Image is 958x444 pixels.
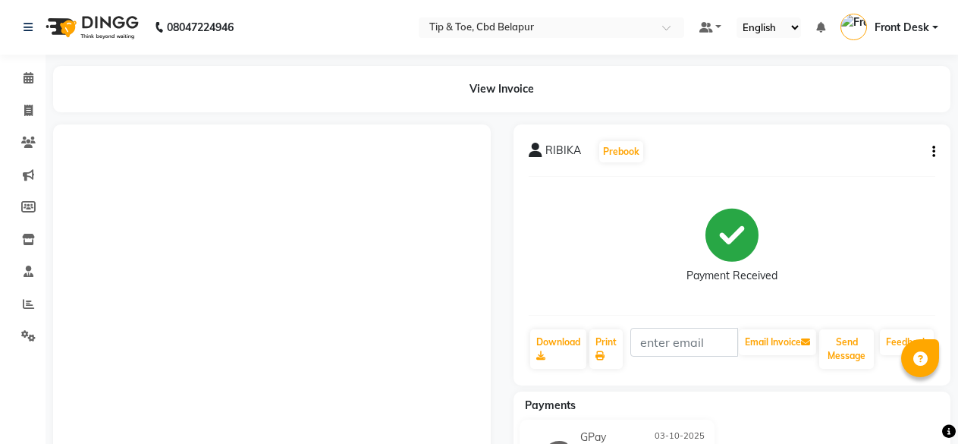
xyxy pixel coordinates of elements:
input: enter email [630,328,739,357]
a: Feedback [880,329,934,355]
span: Front Desk [875,20,929,36]
div: Payment Received [686,268,777,284]
iframe: chat widget [894,383,943,429]
button: Email Invoice [739,329,816,355]
a: Print [589,329,623,369]
div: View Invoice [53,66,950,112]
b: 08047224946 [167,6,234,49]
a: Download [530,329,586,369]
span: RIBIKA [545,143,581,164]
img: logo [39,6,143,49]
button: Prebook [599,141,643,162]
img: Front Desk [840,14,867,40]
button: Send Message [819,329,874,369]
span: Payments [525,398,576,412]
